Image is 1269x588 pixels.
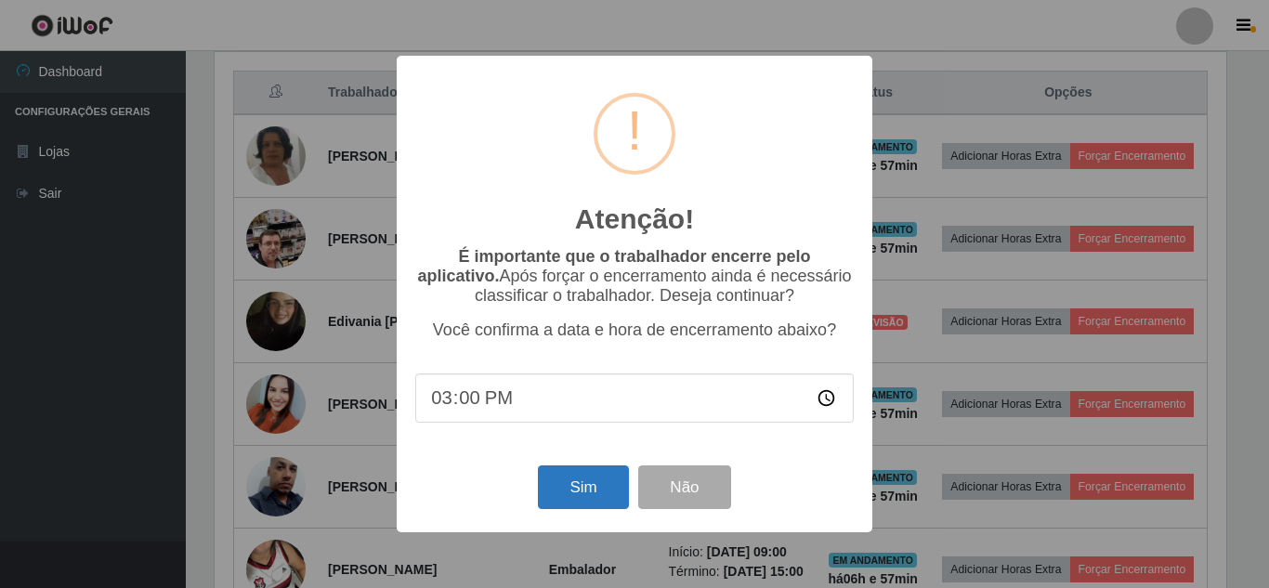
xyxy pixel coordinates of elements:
[538,465,628,509] button: Sim
[417,247,810,285] b: É importante que o trabalhador encerre pelo aplicativo.
[575,203,694,236] h2: Atenção!
[415,320,854,340] p: Você confirma a data e hora de encerramento abaixo?
[415,247,854,306] p: Após forçar o encerramento ainda é necessário classificar o trabalhador. Deseja continuar?
[638,465,730,509] button: Não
